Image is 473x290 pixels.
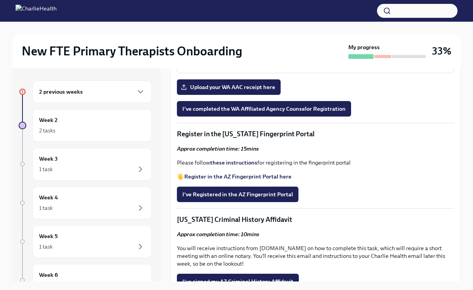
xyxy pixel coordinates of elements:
a: Week 51 task [19,225,152,258]
span: I've signed my AZ Criminal History Affidavit [182,278,293,285]
button: I've signed my AZ Criminal History Affidavit [177,274,299,289]
label: Upload your WA AAC receipt here [177,79,281,95]
p: [US_STATE] Criminal History Affidavit [177,215,454,224]
h3: 33% [432,44,451,58]
strong: Approx completion time: 10mins [177,231,259,238]
span: Upload your WA AAC receipt here [182,83,275,91]
div: 2 previous weeks [33,81,152,103]
p: Register in the [US_STATE] Fingerprint Portal [177,129,454,139]
h6: Week 5 [39,232,58,240]
div: 1 task [39,243,53,251]
h6: Week 6 [39,271,58,279]
a: Week 41 task [19,187,152,219]
img: CharlieHealth [15,5,57,17]
p: You will receive instructions from [DOMAIN_NAME] on how to complete this task, which will require... [177,244,454,268]
h6: Week 3 [39,154,58,163]
span: I've completed the WA Affiliated Agency Counselor Registration [182,105,346,113]
a: Week 22 tasks [19,109,152,142]
p: Please follow for registering in the fingerprint portal [177,159,454,166]
span: I've Registered in the AZ Fingerprint Portal [182,190,293,198]
div: 2 tasks [39,127,55,134]
button: I've completed the WA Affiliated Agency Counselor Registration [177,101,351,117]
a: Week 31 task [19,148,152,180]
h6: 2 previous weeks [39,88,83,96]
strong: Approx completion time: 15mins [177,145,259,152]
h6: Week 4 [39,193,58,202]
a: Register in the AZ Fingerprint Portal here [184,173,291,180]
strong: My progress [348,43,380,51]
p: 🖐️ [177,173,454,180]
h2: New FTE Primary Therapists Onboarding [22,43,242,59]
a: these instructions [210,159,257,166]
div: 1 task [39,165,53,173]
h6: Week 2 [39,116,58,124]
button: I've Registered in the AZ Fingerprint Portal [177,187,298,202]
div: 1 task [39,204,53,212]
